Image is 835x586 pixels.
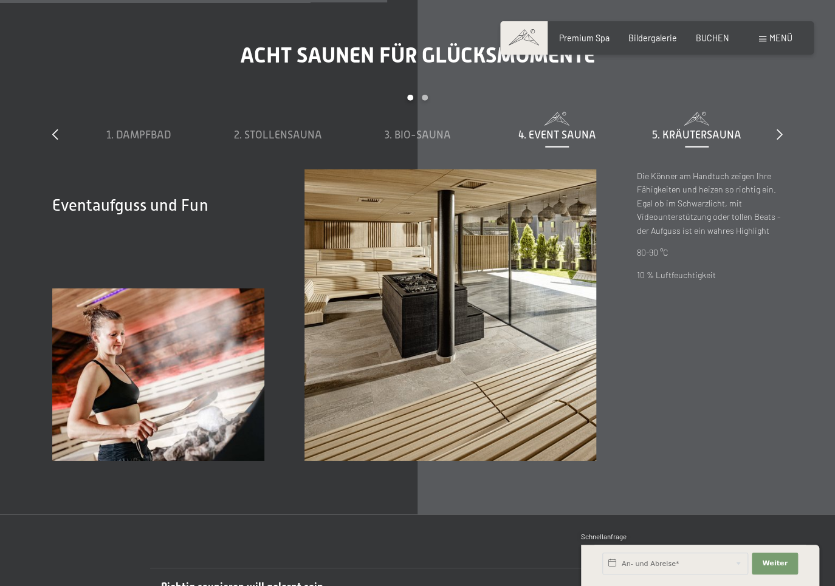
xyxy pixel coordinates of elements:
span: 3. Bio-Sauna [385,129,451,141]
span: 5. Kräutersauna [652,129,741,141]
a: BUCHEN [696,33,729,43]
span: Acht Saunen für Glücksmomente [240,43,595,67]
button: Weiter [752,553,798,574]
div: Carousel Page 2 [422,95,428,101]
a: Bildergalerie [628,33,677,43]
span: 4. Event Sauna [518,129,596,141]
span: Schnellanfrage [581,533,627,540]
p: 80-90 °C [636,246,782,260]
span: 1. Dampfbad [106,129,171,141]
p: 10 % Luftfeuchtigkeit [636,268,782,282]
span: Weiter [762,559,788,568]
span: 2. Stollensauna [234,129,322,141]
span: Eventaufguss und Fun [52,196,208,214]
a: Premium Spa [559,33,610,43]
p: Die Könner am Handtuch zeigen Ihre Fähigkeiten und heizen so richtig ein. Egal ob im Schwarzlicht... [636,169,782,238]
div: Carousel Page 1 (Current Slide) [407,95,413,101]
img: verschiedene Saunen - Entspannungsoasen [304,169,597,462]
span: Menü [769,33,792,43]
div: Carousel Pagination [69,95,766,111]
